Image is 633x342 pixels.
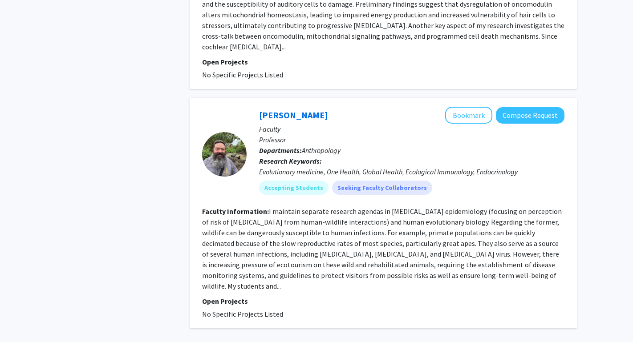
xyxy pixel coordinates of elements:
[202,207,269,216] b: Faculty Information:
[259,124,564,134] p: Faculty
[202,310,283,318] span: No Specific Projects Listed
[202,207,562,290] fg-read-more: I maintain separate research agendas in [MEDICAL_DATA] epidemiology (focusing on perception of ri...
[259,157,322,165] b: Research Keywords:
[7,302,38,335] iframe: Chat
[332,181,432,195] mat-chip: Seeking Faculty Collaborators
[445,107,492,124] button: Add Michael Muehlenbein to Bookmarks
[259,181,329,195] mat-chip: Accepting Students
[259,146,302,155] b: Departments:
[259,166,564,177] div: Evolutionary medicine, One Health, Global Health, Ecological Immunology, Endocrinology
[259,134,564,145] p: Professor
[496,107,564,124] button: Compose Request to Michael Muehlenbein
[259,109,328,121] a: [PERSON_NAME]
[302,146,341,155] span: Anthropology
[202,56,564,67] p: Open Projects
[202,296,564,306] p: Open Projects
[202,70,283,79] span: No Specific Projects Listed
